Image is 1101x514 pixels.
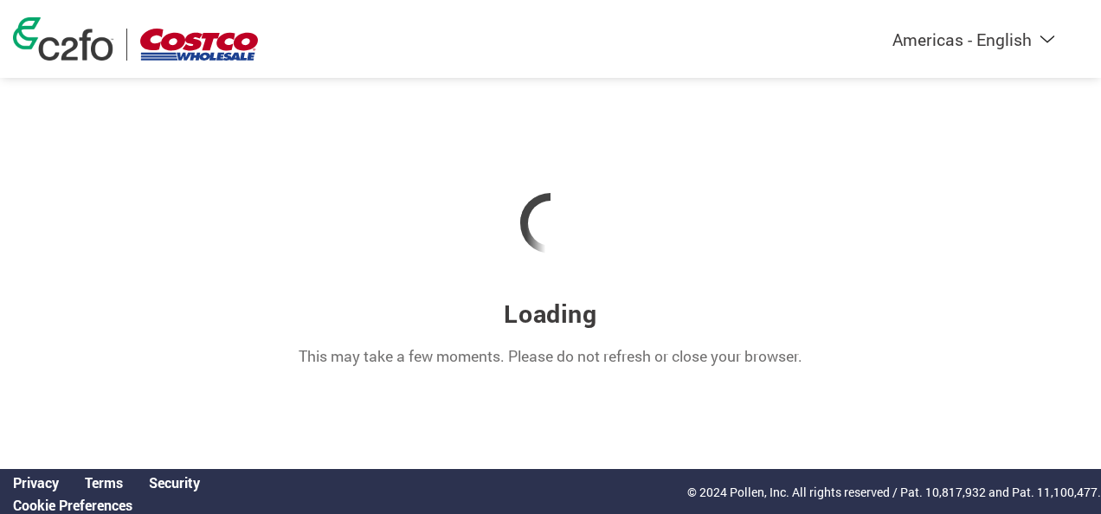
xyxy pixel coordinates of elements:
[13,17,113,61] img: c2fo logo
[504,297,596,330] h3: Loading
[149,473,200,492] a: Security
[85,473,123,492] a: Terms
[140,29,258,61] img: Costco
[13,473,59,492] a: Privacy
[13,496,132,514] a: Cookie Preferences, opens a dedicated popup modal window
[299,345,802,368] p: This may take a few moments. Please do not refresh or close your browser.
[687,483,1101,501] p: © 2024 Pollen, Inc. All rights reserved / Pat. 10,817,932 and Pat. 11,100,477.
